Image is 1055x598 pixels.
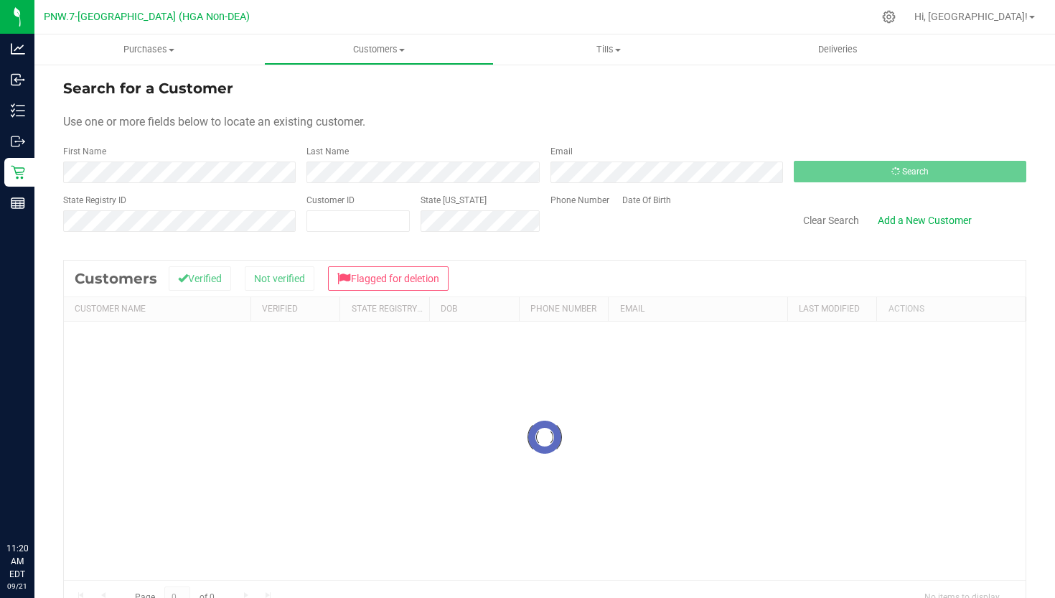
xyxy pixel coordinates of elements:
[44,11,250,23] span: PNW.7-[GEOGRAPHIC_DATA] (HGA Non-DEA)
[11,103,25,118] inline-svg: Inventory
[63,115,365,129] span: Use one or more fields below to locate an existing customer.
[11,165,25,179] inline-svg: Retail
[550,194,609,207] label: Phone Number
[902,167,929,177] span: Search
[794,161,1026,182] button: Search
[622,194,671,207] label: Date Of Birth
[494,43,723,56] span: Tills
[868,208,981,233] a: Add a New Customer
[11,196,25,210] inline-svg: Reports
[34,34,264,65] a: Purchases
[799,43,877,56] span: Deliveries
[6,581,28,592] p: 09/21
[264,34,494,65] a: Customers
[494,34,723,65] a: Tills
[914,11,1028,22] span: Hi, [GEOGRAPHIC_DATA]!
[794,208,868,233] button: Clear Search
[63,80,233,97] span: Search for a Customer
[306,145,349,158] label: Last Name
[421,194,487,207] label: State [US_STATE]
[880,10,898,24] div: Manage settings
[265,43,493,56] span: Customers
[11,73,25,87] inline-svg: Inbound
[63,194,126,207] label: State Registry ID
[550,145,573,158] label: Email
[723,34,953,65] a: Deliveries
[11,134,25,149] inline-svg: Outbound
[34,43,264,56] span: Purchases
[63,145,106,158] label: First Name
[306,194,355,207] label: Customer ID
[6,542,28,581] p: 11:20 AM EDT
[11,42,25,56] inline-svg: Analytics
[14,483,57,526] iframe: Resource center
